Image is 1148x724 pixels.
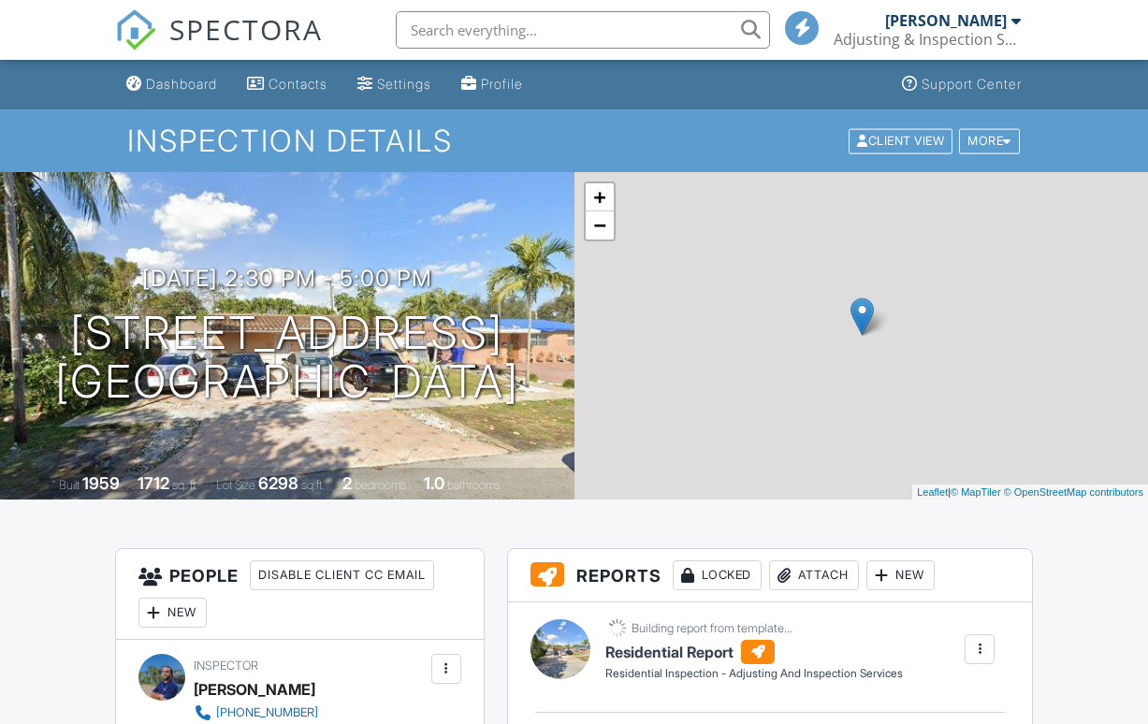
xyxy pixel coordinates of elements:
a: Zoom in [586,183,614,211]
h1: Inspection Details [127,124,1022,157]
div: Building report from template... [632,621,792,636]
div: 1959 [82,473,120,493]
h1: [STREET_ADDRESS] [GEOGRAPHIC_DATA] [55,309,519,408]
div: 2 [342,473,352,493]
div: New [138,598,207,628]
a: Dashboard [119,67,225,102]
div: Locked [673,560,762,590]
span: sq. ft. [172,478,198,492]
div: 6298 [258,473,298,493]
div: Residential Inspection - Adjusting And Inspection Services [605,666,903,682]
div: Disable Client CC Email [250,560,434,590]
div: Support Center [922,76,1022,92]
div: [PHONE_NUMBER] [216,705,318,720]
a: Support Center [894,67,1029,102]
a: Client View [847,133,957,147]
div: Attach [769,560,859,590]
div: Client View [849,128,952,153]
h3: People [116,549,484,640]
div: Profile [481,76,523,92]
span: Built [59,478,80,492]
a: Profile [454,67,530,102]
div: Dashboard [146,76,217,92]
div: 1712 [138,473,169,493]
input: Search everything... [396,11,770,49]
span: bathrooms [447,478,501,492]
img: The Best Home Inspection Software - Spectora [115,9,156,51]
img: loading-93afd81d04378562ca97960a6d0abf470c8f8241ccf6a1b4da771bf876922d1b.gif [605,616,629,640]
div: New [866,560,935,590]
a: © MapTiler [951,486,1001,498]
div: Adjusting & Inspection Services Inc. [834,30,1021,49]
a: Zoom out [586,211,614,239]
span: Lot Size [216,478,255,492]
a: [PHONE_NUMBER] [194,703,409,722]
div: Contacts [269,76,327,92]
div: [PERSON_NAME] [885,11,1007,30]
a: Settings [350,67,439,102]
span: sq.ft. [301,478,325,492]
a: Contacts [240,67,335,102]
span: SPECTORA [169,9,323,49]
div: [PERSON_NAME] [194,675,315,703]
h3: [DATE] 2:30 pm - 5:00 pm [142,266,432,291]
div: | [912,485,1148,500]
div: Settings [377,76,431,92]
h6: Residential Report [605,640,903,664]
a: SPECTORA [115,25,323,65]
div: More [959,128,1020,153]
h3: Reports [508,549,1033,602]
span: Inspector [194,659,258,673]
a: Leaflet [917,486,948,498]
a: © OpenStreetMap contributors [1004,486,1143,498]
div: 1.0 [424,473,444,493]
span: bedrooms [355,478,406,492]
